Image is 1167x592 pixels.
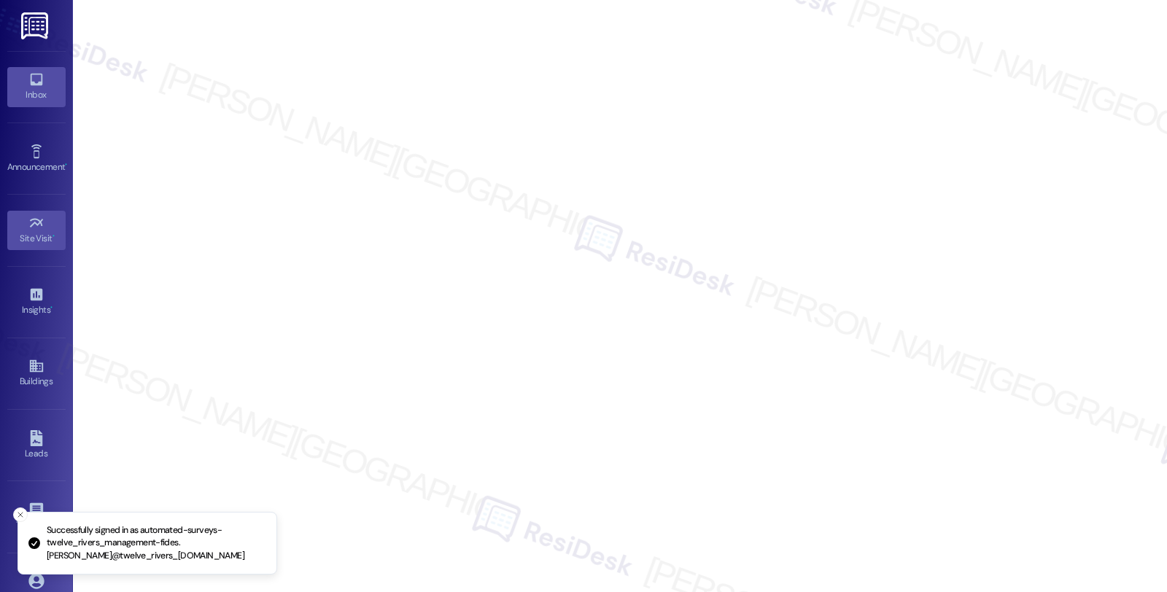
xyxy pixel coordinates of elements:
span: • [65,160,67,170]
a: Templates • [7,497,66,537]
a: Insights • [7,282,66,322]
span: • [50,303,53,313]
span: • [53,231,55,241]
a: Inbox [7,67,66,106]
a: Buildings [7,354,66,393]
p: Successfully signed in as automated-surveys-twelve_rivers_management-fides.[PERSON_NAME]@twelve_r... [47,524,265,563]
a: Site Visit • [7,211,66,250]
a: Leads [7,426,66,465]
img: ResiDesk Logo [21,12,51,39]
button: Close toast [13,507,28,522]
